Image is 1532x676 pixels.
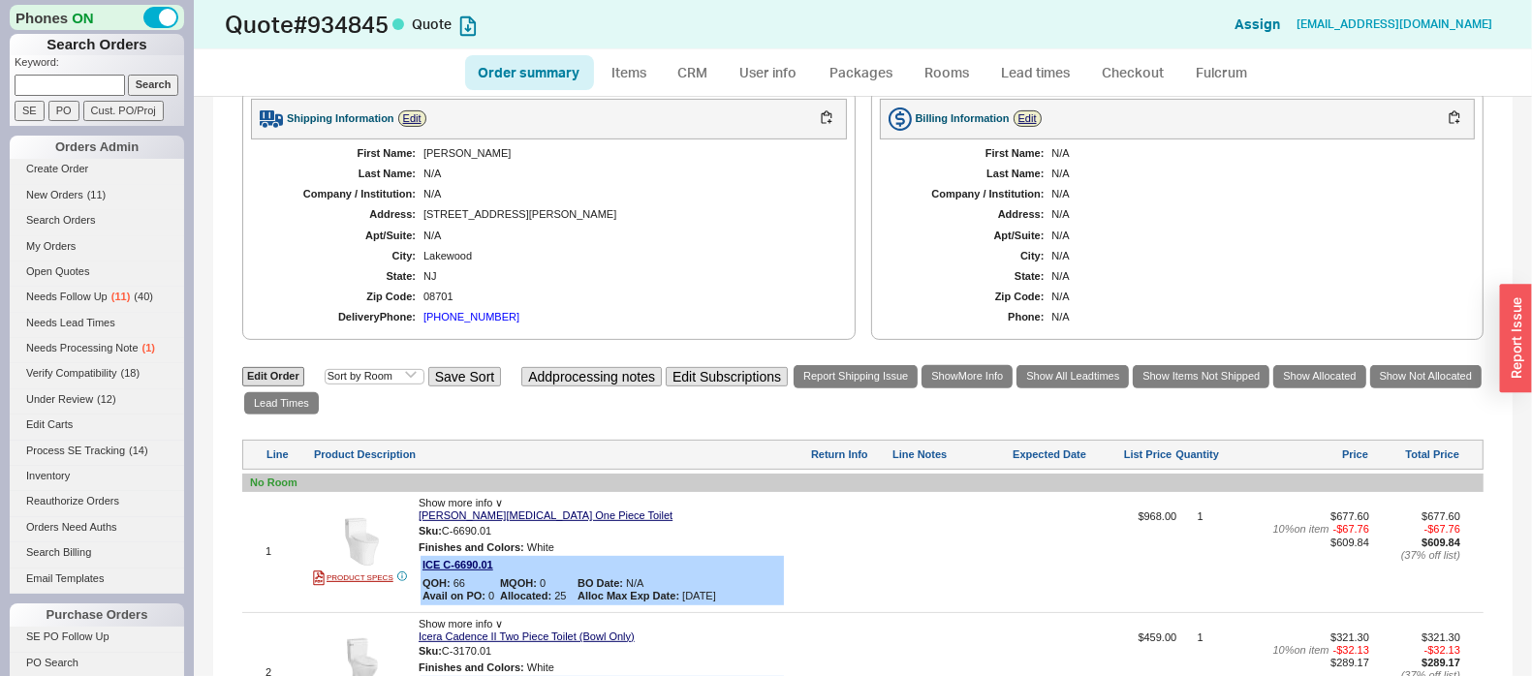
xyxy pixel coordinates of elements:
b: Allocated: [500,590,551,601]
button: Edit Subscriptions [666,367,788,387]
h1: Quote # 934845 [225,11,771,38]
div: Phones [10,5,184,30]
div: NJ [423,270,828,283]
span: ( 14 ) [129,445,148,456]
a: Under Review(12) [10,389,184,410]
div: Company / Institution: [899,188,1045,200]
a: Packages [816,55,907,90]
button: Save Sort [428,367,501,387]
button: Addprocessing notes [521,367,662,387]
div: 1 [1198,510,1204,606]
span: 0 [422,590,500,602]
div: Price [1223,448,1368,461]
a: Show Not Allocated [1370,365,1482,387]
span: 25 [500,590,578,602]
a: User info [726,55,812,90]
span: N/A [578,577,694,590]
span: C-6690.01 [442,525,491,537]
div: State: [899,270,1045,283]
div: List Price [1113,448,1172,461]
span: $289.17 [1330,657,1369,668]
div: N/A [1052,168,1456,180]
a: Lead Times [244,392,319,415]
span: Verify Compatibility [26,367,117,379]
a: PO Search [10,653,184,673]
button: Assign [1235,15,1280,34]
div: Apt/Suite: [899,230,1045,242]
div: Billing Information [916,112,1010,125]
a: ICE C-6690.01 [422,559,493,570]
a: Process SE Tracking(14) [10,441,184,461]
b: Avail on PO: [422,590,485,601]
a: Inventory [10,466,184,486]
div: N/A [1052,270,1456,283]
div: 1 [266,545,309,558]
a: Edit [398,110,426,127]
span: 0 [500,577,578,590]
a: Items [598,55,661,90]
div: N/A [1052,291,1456,303]
div: Product Description [314,448,807,461]
span: 66 [422,577,500,590]
div: City: [899,250,1045,262]
a: Show Items Not Shipped [1133,365,1269,387]
b: Alloc Max Exp Date: [578,590,679,601]
div: 08701 [423,291,828,303]
span: $321.30 [1422,631,1460,643]
div: Line [266,448,310,461]
span: C-3170.01 [442,645,491,657]
span: Show more info ∨ [419,618,503,630]
a: New Orders(11) [10,185,184,205]
a: [PERSON_NAME][MEDICAL_DATA] One Piece Toilet [419,509,672,522]
h1: Search Orders [10,34,184,55]
a: PRODUCT SPECS [313,570,393,586]
div: N/A [423,168,828,180]
span: - $32.13 [1333,644,1369,657]
div: Zip Code: [899,291,1045,303]
div: [STREET_ADDRESS][PERSON_NAME] [423,208,828,221]
span: $677.60 [1330,510,1369,522]
span: Sku: [419,525,442,537]
span: ( 1 ) [142,342,155,353]
div: Zip Code: [270,291,416,303]
span: $609.84 [1330,537,1369,548]
a: Needs Lead Times [10,313,184,333]
a: SE PO Follow Up [10,627,184,647]
div: Delivery Phone: [270,311,416,323]
a: Edit Order [242,367,304,385]
input: Cust. PO/Proj [83,101,164,121]
div: Lakewood [423,250,828,262]
div: N/A [1052,188,1456,200]
span: $968.00 [1117,510,1176,606]
a: Search Orders [10,210,184,230]
span: Needs Follow Up [26,291,108,302]
span: ( 12 ) [97,393,116,405]
button: ShowMore Info [922,365,1013,387]
p: Keyword: [15,55,184,75]
span: ON [72,8,94,28]
a: Rooms [911,55,984,90]
div: ( 37 % off list) [1373,549,1460,562]
a: Needs Processing Note(1) [10,338,184,358]
span: Process SE Tracking [26,445,125,456]
div: N/A [423,188,828,200]
span: - $67.76 [1424,523,1460,536]
span: - $32.13 [1424,644,1460,657]
div: Return Info [811,448,889,461]
div: Last Name: [899,168,1045,180]
a: Order summary [465,55,594,90]
b: MQOH: [500,577,537,589]
div: White [419,541,806,554]
div: Address: [899,208,1045,221]
div: Total Price [1372,448,1459,461]
span: 10 % on item [1273,523,1329,536]
span: 10 % on item [1273,644,1329,657]
div: N/A [1052,230,1456,242]
span: Needs Processing Note [26,342,139,353]
span: Finishes and Colors : [419,661,524,673]
div: N/A [423,230,828,242]
a: Email Templates [10,568,184,589]
a: Orders Need Auths [10,517,184,538]
div: Line Notes [892,448,1009,461]
div: No Room [250,476,1476,489]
